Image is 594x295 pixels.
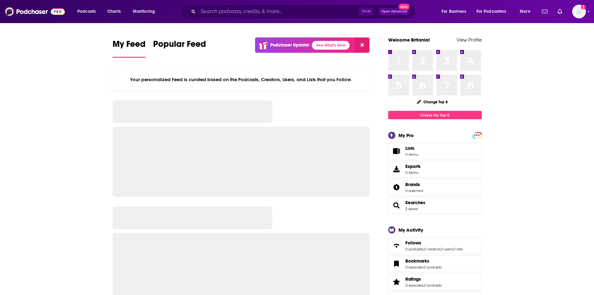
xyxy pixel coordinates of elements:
a: My Feed [113,39,146,58]
a: 0 podcasts [424,283,442,288]
span: More [520,7,530,16]
span: , [423,247,424,251]
span: Ctrl K [359,7,374,16]
a: 0 watched [405,189,423,193]
div: My Activity [398,227,423,233]
span: Lists [405,145,418,151]
span: 0 items [405,152,418,157]
a: Ratings [390,278,403,286]
span: PRO [473,133,481,138]
p: Podchaser Update! [270,42,309,48]
a: Bookmarks [390,259,403,268]
button: open menu [515,7,538,17]
a: Searches [405,200,425,205]
a: Welcome Britania! [388,37,430,43]
span: New [398,4,410,10]
button: Show profile menu [572,5,586,18]
span: Brands [388,179,482,196]
a: Follows [390,241,403,250]
a: Bookmarks [405,258,442,264]
div: Search podcasts, credits, & more... [187,4,421,19]
a: 0 podcasts [405,247,423,251]
span: Monitoring [133,7,155,16]
div: Your personalized Feed is curated based on the Podcasts, Creators, Users, and Lists that you Follow. [113,69,370,90]
button: Change Top 8 [413,98,452,106]
span: Bookmarks [388,255,482,272]
span: Searches [388,197,482,214]
a: 0 users [441,247,453,251]
a: 0 episodes [405,265,423,269]
a: PRO [473,133,481,137]
a: Show notifications dropdown [539,6,550,17]
button: Open AdvancedNew [379,8,410,15]
span: Podcasts [77,7,96,16]
a: Brands [390,183,403,192]
span: Ratings [405,276,421,282]
button: open menu [437,7,474,17]
span: Charts [107,7,121,16]
span: Bookmarks [405,258,429,264]
span: Logged in as BWeinstein [572,5,586,18]
a: Show notifications dropdown [555,6,565,17]
a: 0 creators [424,247,440,251]
a: 0 episodes [405,283,423,288]
a: View Profile [456,37,482,43]
span: Popular Feed [153,39,206,53]
button: open menu [472,7,515,17]
span: Exports [405,164,421,169]
span: Exports [390,165,403,174]
div: My Pro [398,132,414,138]
span: Open Advanced [381,10,407,13]
span: For Business [442,7,466,16]
span: Follows [405,240,421,246]
span: Lists [405,145,414,151]
a: Follows [405,240,463,246]
span: 0 items [405,170,421,175]
button: open menu [128,7,163,17]
span: Brands [405,182,420,187]
a: Lists [388,143,482,160]
a: 0 podcasts [424,265,442,269]
input: Search podcasts, credits, & more... [198,7,359,17]
a: Charts [103,7,124,17]
span: Lists [390,147,403,155]
a: Exports [388,161,482,178]
span: Ratings [388,273,482,290]
span: Follows [388,237,482,254]
a: See What's New [312,41,350,50]
a: Create My Top 8 [388,111,482,119]
img: Podchaser - Follow, Share and Rate Podcasts [5,6,65,17]
span: My Feed [113,39,146,53]
a: Popular Feed [153,39,206,58]
a: Searches [390,201,403,210]
a: 0 lists [453,247,463,251]
span: , [453,247,453,251]
a: Ratings [405,276,442,282]
a: Brands [405,182,423,187]
span: For Podcasters [476,7,506,16]
svg: Add a profile image [581,5,586,10]
a: 3 saved [405,207,418,211]
img: User Profile [572,5,586,18]
button: open menu [73,7,104,17]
